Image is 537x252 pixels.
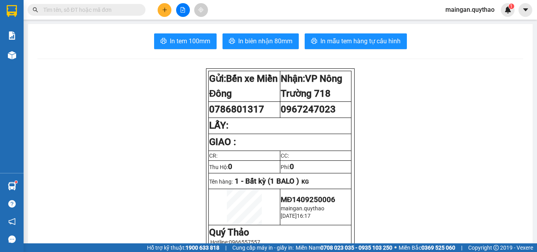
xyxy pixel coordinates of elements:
span: 0 [290,162,294,171]
span: 1 [510,4,513,9]
p: Tên hàng: [209,177,351,186]
sup: 1 [15,181,17,183]
img: solution-icon [8,31,16,40]
strong: LẤY: [209,120,228,131]
span: printer [311,38,317,45]
span: 0966557557 [229,239,260,245]
span: printer [229,38,235,45]
span: VP Nông Trường 718 [281,73,342,99]
input: Tìm tên, số ĐT hoặc mã đơn [43,6,136,14]
span: Hotline: [210,239,260,245]
strong: Gửi: [209,73,278,99]
span: maingan.quythao [439,5,501,15]
td: CR: [209,151,280,160]
span: copyright [493,245,499,250]
span: 0 [228,162,232,171]
span: ⚪️ [394,246,397,249]
td: Thu Hộ: [209,160,280,173]
td: CC: [280,151,351,160]
button: printerIn mẫu tem hàng tự cấu hình [305,33,407,49]
strong: 0708 023 035 - 0935 103 250 [320,245,392,251]
strong: Quý Thảo [209,227,249,238]
button: file-add [176,3,190,17]
span: [DATE] [281,213,297,219]
img: warehouse-icon [8,182,16,190]
span: plus [162,7,167,13]
strong: GIAO : [209,136,236,147]
span: KG [302,178,309,185]
span: 0786801317 [209,104,264,115]
span: In mẫu tem hàng tự cấu hình [320,36,401,46]
span: Cung cấp máy in - giấy in: [232,243,294,252]
span: 0967247023 [281,104,336,115]
strong: 1900 633 818 [186,245,219,251]
img: logo-vxr [7,5,17,17]
span: MĐ1409250006 [281,195,335,204]
img: icon-new-feature [504,6,511,13]
button: printerIn biên nhận 80mm [223,33,299,49]
img: warehouse-icon [8,51,16,59]
sup: 1 [509,4,514,9]
strong: 0369 525 060 [421,245,455,251]
span: question-circle [8,200,16,208]
button: printerIn tem 100mm [154,33,217,49]
button: plus [158,3,171,17]
span: Bến xe Miền Đông [209,73,278,99]
span: notification [8,218,16,225]
span: caret-down [522,6,529,13]
span: 1 - Bất kỳ (1 BALO ) [235,177,299,186]
button: caret-down [519,3,532,17]
span: | [225,243,226,252]
span: In biên nhận 80mm [238,36,292,46]
td: Phí: [280,160,351,173]
span: In tem 100mm [170,36,210,46]
span: Miền Bắc [399,243,455,252]
span: aim [198,7,204,13]
span: maingan.quythao [281,205,324,212]
span: | [461,243,462,252]
span: Hỗ trợ kỹ thuật: [147,243,219,252]
strong: Nhận: [281,73,342,99]
span: 16:17 [297,213,311,219]
span: search [33,7,38,13]
span: printer [160,38,167,45]
span: file-add [180,7,186,13]
span: message [8,235,16,243]
button: aim [194,3,208,17]
span: Miền Nam [296,243,392,252]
